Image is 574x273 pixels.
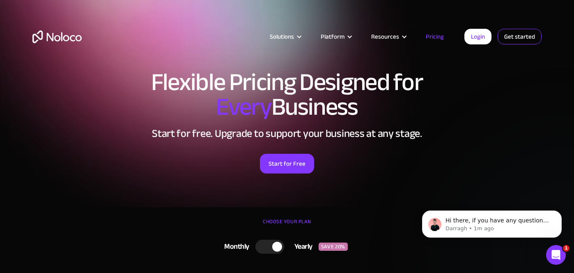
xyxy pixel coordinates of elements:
div: Resources [371,31,399,42]
div: Resources [361,31,416,42]
div: SAVE 20% [319,243,348,251]
iframe: Intercom live chat [546,245,566,265]
a: Login [464,29,491,44]
a: Start for Free [260,154,314,174]
div: Platform [321,31,344,42]
iframe: Intercom notifications message [410,193,574,251]
span: 1 [563,245,569,252]
div: Platform [310,31,361,42]
div: Monthly [214,241,255,253]
h2: Start for free. Upgrade to support your business at any stage. [32,127,542,140]
div: CHOOSE YOUR PLAN [32,215,542,236]
a: Pricing [416,31,454,42]
div: Solutions [259,31,310,42]
span: Every [216,84,271,130]
div: Solutions [270,31,294,42]
h1: Flexible Pricing Designed for Business [32,70,542,119]
div: Yearly [284,241,319,253]
a: Get started [498,29,542,44]
a: home [32,30,82,43]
